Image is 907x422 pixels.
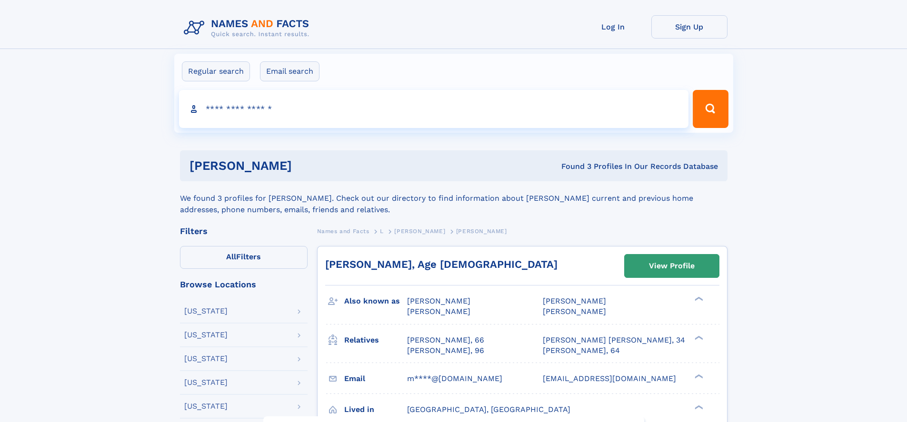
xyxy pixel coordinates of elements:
a: [PERSON_NAME], Age [DEMOGRAPHIC_DATA] [325,258,558,270]
div: [US_STATE] [184,355,228,363]
a: L [380,225,384,237]
img: Logo Names and Facts [180,15,317,41]
a: View Profile [625,255,719,277]
span: L [380,228,384,235]
div: ❯ [692,296,704,302]
a: [PERSON_NAME], 96 [407,345,484,356]
a: [PERSON_NAME] [394,225,445,237]
span: [PERSON_NAME] [456,228,507,235]
label: Email search [260,61,319,81]
a: Names and Facts [317,225,369,237]
div: ❯ [692,373,704,379]
a: [PERSON_NAME], 64 [543,345,620,356]
span: [PERSON_NAME] [394,228,445,235]
h3: Lived in [344,402,407,418]
span: [PERSON_NAME] [407,296,470,305]
a: [PERSON_NAME], 66 [407,335,484,345]
h3: Relatives [344,332,407,348]
a: [PERSON_NAME] [PERSON_NAME], 34 [543,335,685,345]
div: Browse Locations [180,280,308,289]
h3: Also known as [344,293,407,309]
h3: Email [344,371,407,387]
a: Sign Up [651,15,728,39]
div: [US_STATE] [184,379,228,386]
div: ❯ [692,404,704,410]
span: [PERSON_NAME] [543,296,606,305]
input: search input [179,90,689,128]
div: Found 3 Profiles In Our Records Database [427,161,718,172]
label: Regular search [182,61,250,81]
div: ❯ [692,334,704,341]
div: Filters [180,227,308,236]
span: [PERSON_NAME] [543,307,606,316]
span: All [226,252,236,261]
h1: [PERSON_NAME] [189,160,427,172]
div: [US_STATE] [184,331,228,339]
button: Search Button [693,90,728,128]
div: [US_STATE] [184,307,228,315]
a: Log In [575,15,651,39]
div: [US_STATE] [184,402,228,410]
span: [GEOGRAPHIC_DATA], [GEOGRAPHIC_DATA] [407,405,570,414]
div: We found 3 profiles for [PERSON_NAME]. Check out our directory to find information about [PERSON_... [180,181,728,216]
span: [EMAIL_ADDRESS][DOMAIN_NAME] [543,374,676,383]
label: Filters [180,246,308,269]
div: View Profile [649,255,695,277]
span: [PERSON_NAME] [407,307,470,316]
